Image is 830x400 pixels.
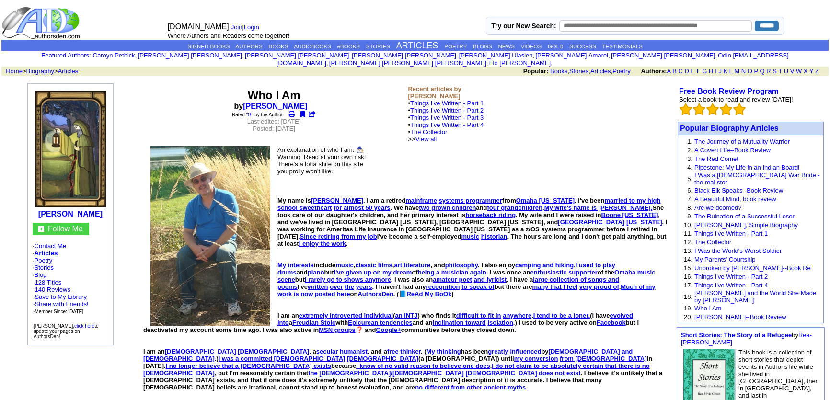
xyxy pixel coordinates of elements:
a: [PERSON_NAME] [PERSON_NAME] [611,52,715,59]
a: STORIES [366,44,390,49]
a: My wife's name is [PERSON_NAME]. [544,204,653,211]
a: E [691,68,695,75]
img: logo_ad.gif [1,6,82,40]
a: isolation [487,319,513,326]
label: Try our New Search: [491,22,556,30]
a: the [DEMOGRAPHIC_DATA]/[DEMOGRAPHIC_DATA] [DEMOGRAPHIC_DATA] does not exist [308,369,580,377]
a: ReAd My BoOk [406,290,451,297]
a: Stories [35,264,54,271]
font: 17. [684,282,692,289]
a: evolved [610,312,633,319]
span: I am an , a , and a . ( has been by .) (a [DEMOGRAPHIC_DATA]) until in [DATE]. because . , but I'... [143,348,662,391]
a: anywhere [503,312,531,319]
font: • >> [408,128,447,143]
a: again [470,269,486,276]
a: A Covert Life--Book Review [694,147,771,154]
font: Follow Me [48,225,83,233]
a: classic films [355,262,392,269]
span: I am an ( ) who finds it . (I have a with and an .) I used to be very active on but I deactivated... [143,312,639,333]
a: R [766,68,771,75]
a: S [772,68,777,75]
a: and lyricist [474,276,507,283]
a: greatly influenced [488,348,541,355]
a: Books [550,68,567,75]
img: bigemptystars.png [680,103,692,115]
a: piano [308,269,324,276]
img: 78398.JPG [150,146,270,326]
a: [PERSON_NAME] [311,197,363,204]
a: Things I've Written - Part 3 [410,114,484,121]
span: include , , [277,262,402,269]
a: Omaha music scene [277,269,655,283]
a: Things I've Written - Part 1 [694,230,768,237]
font: 20. [684,313,692,320]
a: GOLD [548,44,564,49]
a: My interests [277,262,314,269]
a: G [702,68,707,75]
font: , , , , , , , , , , [93,52,789,67]
a: click here [74,323,94,329]
a: I used to play [576,262,615,269]
b: [PERSON_NAME] [38,210,103,218]
font: Who I Am [248,89,300,102]
a: Much of my work is now posted here [277,283,656,297]
a: Z [815,68,819,75]
font: 19. [684,305,692,312]
font: • [408,107,484,143]
a: Popular Biography Articles [680,124,779,132]
a: [PERSON_NAME] [243,102,307,110]
a: Free Book Review Program [679,87,779,95]
a: I've given up [334,269,371,276]
a: [PERSON_NAME] Amarel [535,52,608,59]
a: the [345,283,354,290]
a: four grandchildren [487,204,542,211]
a: View all [415,136,437,143]
a: secular humanist [316,348,368,355]
a: over [330,283,343,290]
a: on my dream [373,269,412,276]
a: Contact Me [35,242,66,250]
a: Biography [26,68,55,75]
font: i [328,61,329,66]
a: I enjoy the work [299,240,346,247]
font: 9. [687,213,692,220]
b: Recent articles by [PERSON_NAME] [408,85,461,100]
a: W [796,68,802,75]
a: Rea-[PERSON_NAME] [681,331,812,346]
a: a musician [436,269,468,276]
a: Short Stories: The Story of a Refugee [681,331,792,339]
a: The Collector [694,239,731,246]
font: 10. [684,221,692,229]
a: BLOGS [473,44,492,49]
a: L [729,68,733,75]
span: My name is . I am a retired from . I've been . We have and . She took care of our daughter's chil... [277,197,667,247]
a: large collection of songs and poems [277,276,619,290]
a: I do not claim to be absolutely certain that there is no [DEMOGRAPHIC_DATA] [143,362,650,377]
a: free thinker [387,348,421,355]
a: K [724,68,728,75]
font: [DOMAIN_NAME] [168,23,229,31]
img: gc.jpg [38,226,44,232]
img: 112038.jpg [35,91,106,207]
a: BOOKS [269,44,288,49]
a: music [461,233,479,240]
font: 16. [684,273,692,280]
font: , , , [523,68,828,75]
a: Stories [569,68,588,75]
a: Blog [35,271,47,278]
a: [PERSON_NAME] and the World She Made by [PERSON_NAME] [694,289,816,304]
a: B [672,68,677,75]
font: i [458,53,459,58]
font: 4. [687,164,692,171]
a: Since retiring from my job [300,233,377,240]
a: Poetry [35,257,53,264]
a: My Parents' Courtship [694,256,755,263]
font: 18. [684,293,692,300]
a: I no longer believe that a [DEMOGRAPHIC_DATA] exists [166,362,332,369]
a: [PERSON_NAME], Simple Biography [694,221,798,229]
a: VIDEOS [521,44,542,49]
a: Freudian Stoic [292,319,335,326]
a: MSN groups [319,326,356,333]
a: The Journey of a Mutuality Warrior [694,138,790,145]
a: Google+ [376,326,401,333]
